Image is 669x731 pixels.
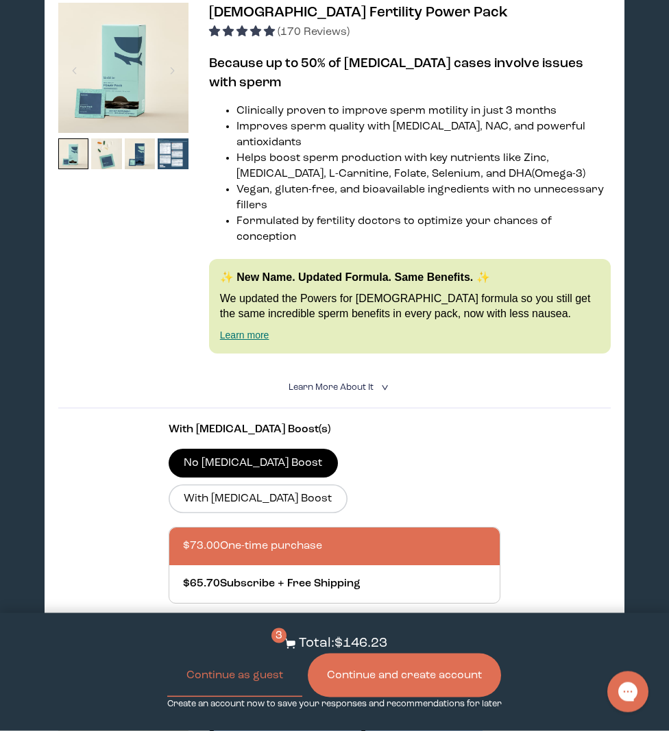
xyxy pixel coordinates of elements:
a: Learn more [220,330,269,341]
li: Helps boost sperm production with key nutrients like Zinc, [MEDICAL_DATA], L-Carnitine, Folate, S... [236,151,611,183]
p: Create an account now to save your responses and recommendations for later [167,697,502,710]
label: With [MEDICAL_DATA] Boost [169,485,348,514]
img: thumbnail image [58,3,188,134]
li: Improves sperm quality with [MEDICAL_DATA], NAC, and powerful antioxidants [236,120,611,151]
span: 4.94 stars [209,27,278,38]
h3: Because up to 50% of [MEDICAL_DATA] cases involve issues with sperm [209,55,611,93]
li: Clinically proven to improve sperm motility in just 3 months [236,104,611,120]
p: We updated the Powers for [DEMOGRAPHIC_DATA] formula so you still get the same incredible sperm b... [220,292,600,323]
img: thumbnail image [58,139,89,170]
iframe: Gorgias live chat messenger [600,667,655,717]
span: (170 Reviews) [278,27,350,38]
label: No [MEDICAL_DATA] Boost [169,449,338,478]
button: Continue and create account [308,654,501,697]
span: 3 [271,628,287,643]
img: thumbnail image [158,139,188,170]
li: Formulated by fertility doctors to optimize your chances of conception [236,214,611,246]
li: Vegan, gluten-free, and bioavailable ingredients with no unnecessary fillers [236,183,611,214]
strong: ✨ New Name. Updated Formula. Same Benefits. ✨ [220,272,490,284]
img: thumbnail image [91,139,122,170]
button: Continue as guest [167,654,302,697]
p: Total: $146.23 [299,634,387,654]
span: Learn More About it [289,384,374,393]
img: thumbnail image [125,139,156,170]
span: [DEMOGRAPHIC_DATA] Fertility Power Pack [209,6,508,21]
p: With [MEDICAL_DATA] Boost(s) [169,423,500,438]
i: < [377,384,390,392]
summary: Learn More About it < [289,382,380,395]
